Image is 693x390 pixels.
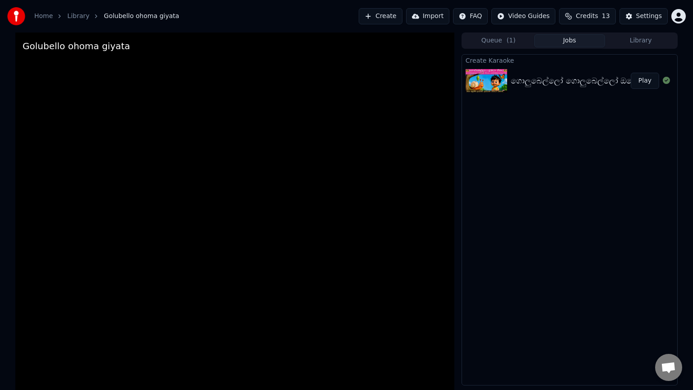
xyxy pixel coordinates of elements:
span: ( 1 ) [507,36,516,45]
div: Golubello ohoma giyata [23,40,130,52]
nav: breadcrumb [34,12,179,21]
button: Play [631,73,659,89]
span: Credits [576,12,598,21]
button: Settings [619,8,668,24]
a: Home [34,12,53,21]
div: Settings [636,12,662,21]
button: Video Guides [491,8,555,24]
img: youka [7,7,25,25]
span: 13 [602,12,610,21]
button: Jobs [534,34,605,47]
button: Credits13 [559,8,615,24]
button: FAQ [453,8,488,24]
button: Library [605,34,676,47]
button: Queue [463,34,534,47]
div: Open chat [655,354,682,381]
a: Library [67,12,89,21]
span: Golubello ohoma giyata [104,12,179,21]
button: Create [359,8,402,24]
button: Import [406,8,449,24]
div: Create Karaoke [462,55,677,65]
